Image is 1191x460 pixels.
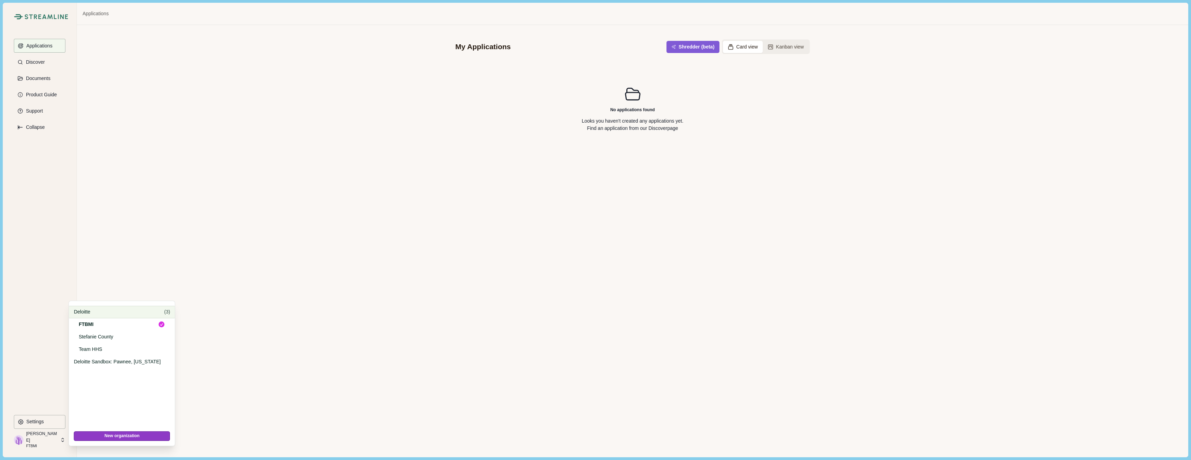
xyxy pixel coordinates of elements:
[14,435,24,445] img: profile picture
[79,346,163,353] p: Team HHS
[14,104,65,118] button: Support
[24,419,44,425] p: Settings
[24,43,53,49] p: Applications
[14,14,65,19] a: Streamline Climate LogoStreamline Climate Logo
[79,333,163,340] p: Stefanie County
[24,108,43,114] p: Support
[14,415,65,429] button: Settings
[648,125,667,131] a: Discover
[666,41,719,53] button: Shredder (beta)
[455,42,511,52] div: My Applications
[723,41,763,53] button: Card view
[14,14,23,19] img: Streamline Climate Logo
[14,39,65,53] button: Applications
[24,92,57,98] p: Product Guide
[25,14,68,19] img: Streamline Climate Logo
[74,308,162,316] p: Deloitte
[24,59,45,65] p: Discover
[582,117,683,132] p: Looks you haven't created any applications yet. Find an application from our page
[14,88,65,101] button: Product Guide
[164,308,170,316] div: ( 3 )
[14,55,65,69] button: Discover
[79,321,153,328] p: FTBMI
[610,107,655,113] h2: No applications found
[26,443,58,449] p: FTBMI
[26,431,58,443] p: [PERSON_NAME]
[14,71,65,85] button: Documents
[82,10,109,17] a: Applications
[24,76,51,81] p: Documents
[74,431,170,441] button: New organization
[74,358,168,365] p: Deloitte Sandbox: Pawnee, [US_STATE]
[763,41,809,53] button: Kanban view
[24,124,45,130] p: Collapse
[14,415,65,431] a: Settings
[14,120,65,134] button: Expand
